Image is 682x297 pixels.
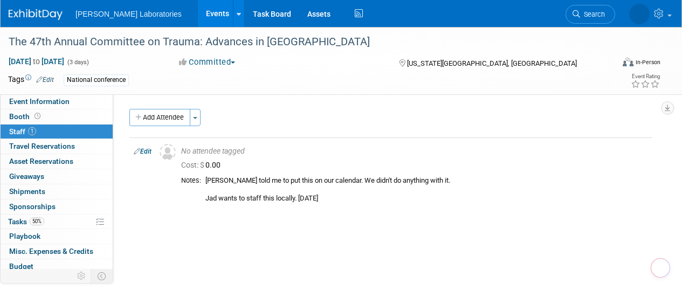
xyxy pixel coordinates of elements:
td: Tags [8,74,54,86]
div: [PERSON_NAME] told me to put this on our calendar. We didn't do anything with it. Jad wants to st... [205,176,648,203]
a: Playbook [1,229,113,244]
span: Staff [9,127,36,136]
div: The 47th Annual Committee on Trauma: Advances in [GEOGRAPHIC_DATA] [5,32,605,52]
span: Playbook [9,232,40,240]
span: Misc. Expenses & Credits [9,247,93,255]
span: Giveaways [9,172,44,181]
span: [PERSON_NAME] Laboratories [75,10,182,18]
span: Tasks [8,217,44,226]
div: In-Person [635,58,660,66]
a: Edit [36,76,54,84]
span: Booth not reserved yet [32,112,43,120]
span: Event Information [9,97,70,106]
button: Add Attendee [129,109,190,126]
a: Misc. Expenses & Credits [1,244,113,259]
span: Sponsorships [9,202,56,211]
a: Edit [134,148,151,155]
a: Staff1 [1,125,113,139]
img: Format-Inperson.png [623,58,633,66]
td: Toggle Event Tabs [91,269,113,283]
a: Budget [1,259,113,274]
a: Sponsorships [1,199,113,214]
img: ExhibitDay [9,9,63,20]
a: Booth [1,109,113,124]
span: Travel Reservations [9,142,75,150]
span: 0.00 [181,161,225,169]
span: Booth [9,112,43,121]
a: Tasks50% [1,215,113,229]
span: to [31,57,42,66]
span: Cost: $ [181,161,205,169]
span: [DATE] [DATE] [8,57,65,66]
a: Travel Reservations [1,139,113,154]
div: National conference [64,74,129,86]
span: 1 [28,127,36,135]
div: No attendee tagged [181,147,648,156]
a: Search [566,5,615,24]
span: Asset Reservations [9,157,73,165]
a: Asset Reservations [1,154,113,169]
span: [US_STATE][GEOGRAPHIC_DATA], [GEOGRAPHIC_DATA] [407,59,577,67]
a: Giveaways [1,169,113,184]
a: Shipments [1,184,113,199]
span: 50% [30,217,44,225]
td: Personalize Event Tab Strip [72,269,91,283]
span: (3 days) [66,59,89,66]
img: Tisha Davis [629,4,650,24]
div: Event Rating [631,74,660,79]
span: Shipments [9,187,45,196]
div: Notes: [181,176,201,185]
span: Budget [9,262,33,271]
span: Search [580,10,605,18]
button: Committed [175,57,239,68]
a: Event Information [1,94,113,109]
div: Event Format [565,56,660,72]
img: Unassigned-User-Icon.png [160,144,176,160]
